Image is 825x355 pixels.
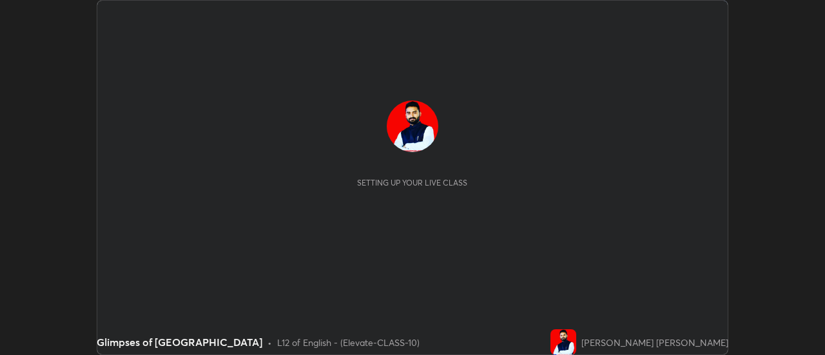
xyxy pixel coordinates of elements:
img: f14233f4f9ec4ef68e6949686aaa8e12.jpg [550,329,576,355]
img: f14233f4f9ec4ef68e6949686aaa8e12.jpg [387,101,438,152]
div: L12 of English - (Elevate-CLASS-10) [277,336,420,349]
div: • [267,336,272,349]
div: Glimpses of [GEOGRAPHIC_DATA] [97,334,262,350]
div: Setting up your live class [357,178,467,187]
div: [PERSON_NAME] [PERSON_NAME] [581,336,728,349]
